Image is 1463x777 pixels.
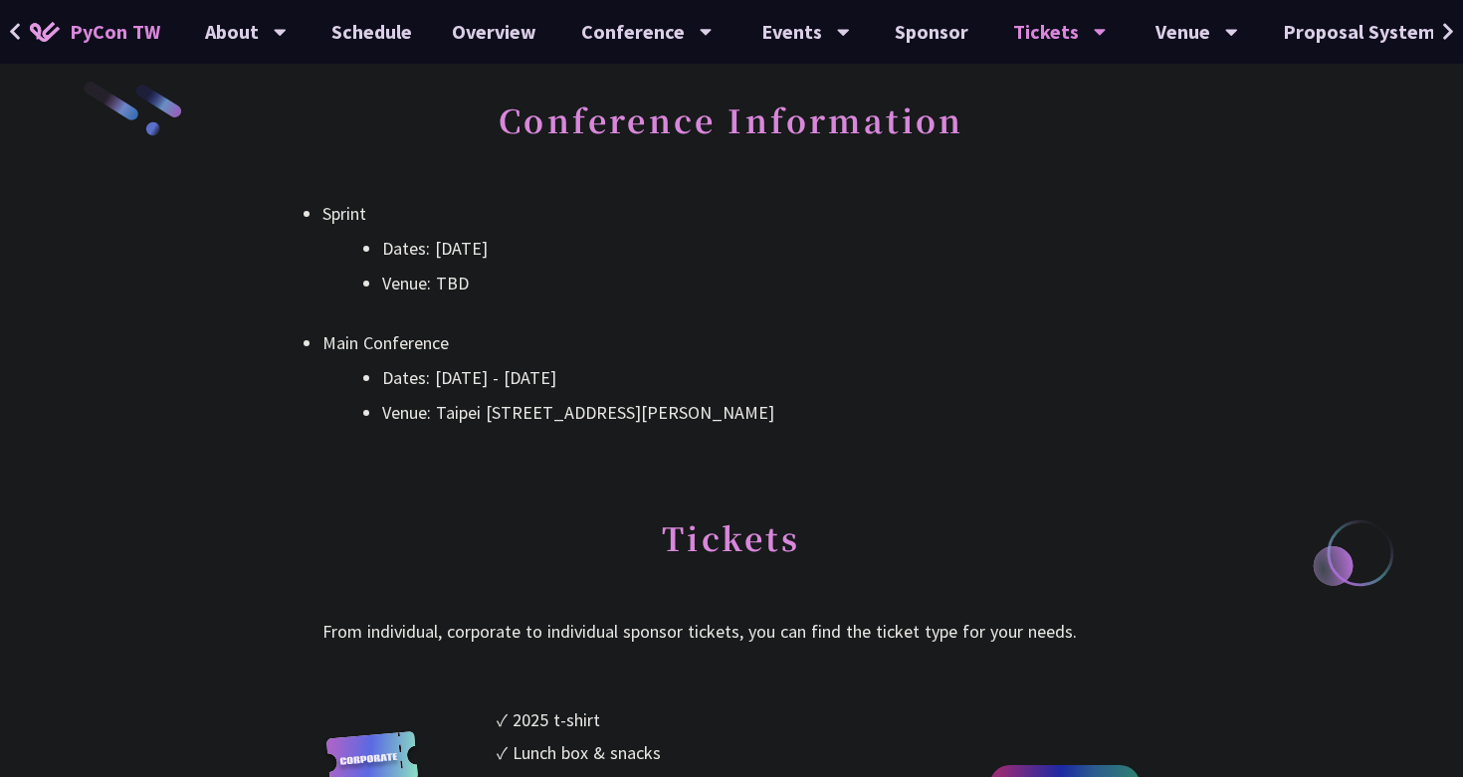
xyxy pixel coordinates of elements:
[382,234,1141,264] li: Dates: [DATE]
[513,706,600,733] div: 2025 t-shirt
[513,739,661,766] div: Lunch box & snacks
[382,363,1141,393] li: Dates: [DATE] - [DATE]
[497,739,825,766] li: ✓
[497,706,825,733] li: ✓
[322,80,1141,189] h2: Conference Information
[70,17,160,47] span: PyCon TW
[382,269,1141,298] li: Venue: TBD
[10,7,180,57] a: PyCon TW
[322,199,1141,298] li: Sprint
[322,328,1141,428] li: Main Conference
[30,22,60,42] img: Home icon of PyCon TW 2025
[322,497,1141,607] h2: Tickets
[382,398,1141,428] li: Venue: Taipei [STREET_ADDRESS][PERSON_NAME]
[322,617,1141,647] p: From individual, corporate to individual sponsor tickets, you can find the ticket type for your n...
